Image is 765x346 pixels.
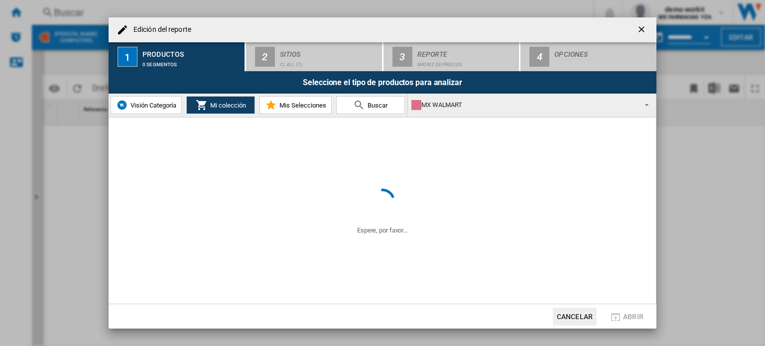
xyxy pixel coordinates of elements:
[417,57,515,67] div: Matriz de precios
[118,47,137,67] div: 1
[116,99,128,111] img: wiser-icon-blue.png
[277,102,326,109] span: Mis Selecciones
[142,57,241,67] div: 0 segmentos
[392,47,412,67] div: 3
[142,46,241,57] div: Productos
[246,42,383,71] button: 2 Sitios CL ALL (7)
[259,96,332,114] button: Mis Selecciones
[111,96,182,114] button: Visión Categoría
[411,98,636,112] div: MX WALMART
[208,102,246,109] span: Mi colección
[255,47,275,67] div: 2
[633,20,652,40] button: getI18NText('BUTTONS.CLOSE_DIALOG')
[186,96,255,114] button: Mi colección
[605,308,648,326] button: Abrir
[128,102,176,109] span: Visión Categoría
[383,42,520,71] button: 3 Reporte Matriz de precios
[357,227,407,234] ng-transclude: Espere, por favor...
[109,71,656,94] div: Seleccione el tipo de productos para analizar
[109,42,246,71] button: 1 Productos 0 segmentos
[637,24,648,36] ng-md-icon: getI18NText('BUTTONS.CLOSE_DIALOG')
[280,57,378,67] div: CL ALL (7)
[417,46,515,57] div: Reporte
[529,47,549,67] div: 4
[128,25,191,35] h4: Edición del reporte
[554,46,652,57] div: Opciones
[336,96,405,114] button: Buscar
[553,308,597,326] button: Cancelar
[623,313,643,321] span: Abrir
[520,42,656,71] button: 4 Opciones
[365,102,387,109] span: Buscar
[280,46,378,57] div: Sitios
